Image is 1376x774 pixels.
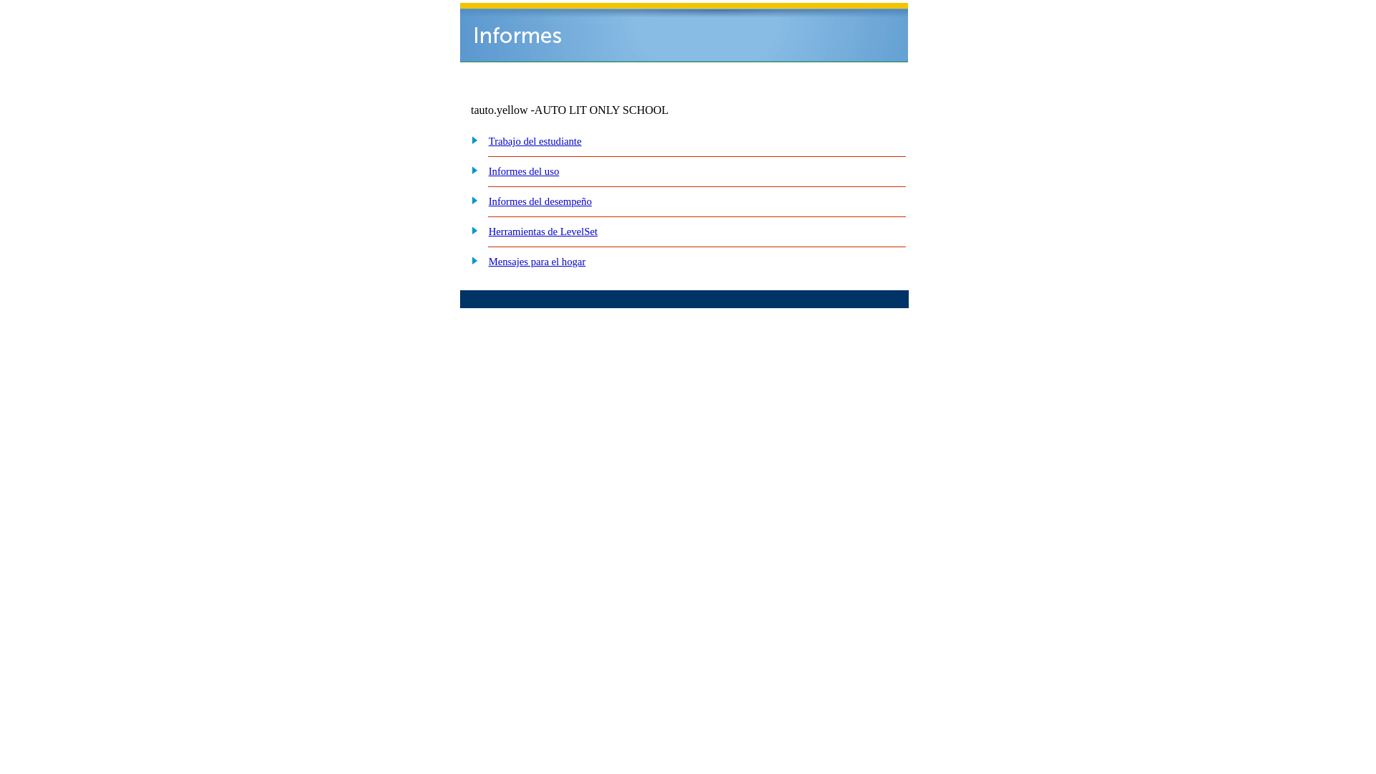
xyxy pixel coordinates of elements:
[489,256,586,267] a: Mensajes para el hogar
[489,135,582,147] a: Trabajo del estudiante
[489,196,592,207] a: Informes del desempeño
[464,193,479,206] img: plus.gif
[489,226,598,237] a: Herramientas de LevelSet
[464,254,479,267] img: plus.gif
[535,104,669,116] nobr: AUTO LIT ONLY SCHOOL
[460,3,908,62] img: header
[489,166,560,177] a: Informes del uso
[464,163,479,176] img: plus.gif
[464,133,479,146] img: plus.gif
[464,224,479,236] img: plus.gif
[471,104,735,117] td: tauto.yellow -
